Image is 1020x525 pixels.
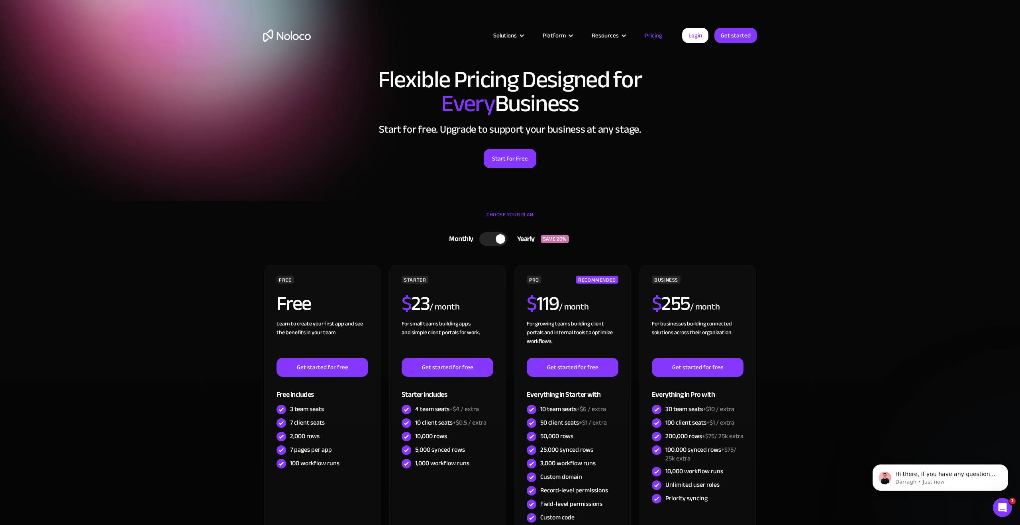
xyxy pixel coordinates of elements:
div: 4 team seats [415,405,479,413]
div: Monthly [439,233,479,245]
div: 100 client seats [665,418,734,427]
a: Pricing [635,30,672,41]
span: 1 [1009,498,1016,504]
div: Custom code [540,513,575,522]
div: 7 pages per app [290,445,332,454]
a: Get started [714,28,757,43]
span: +$6 / extra [577,403,606,415]
span: $ [402,285,412,322]
div: 3 team seats [290,405,324,413]
div: 5,000 synced rows [415,445,465,454]
div: 2,000 rows [290,432,320,441]
div: 10,000 rows [415,432,447,441]
div: Free includes [277,377,368,403]
div: Yearly [507,233,541,245]
a: Login [682,28,708,43]
div: For growing teams building client portals and internal tools to optimize workflows. [527,319,618,358]
div: Field-level permissions [540,500,602,508]
span: +$1 / extra [579,417,607,429]
div: Resources [592,30,619,41]
div: SAVE 20% [541,235,569,243]
div: 50,000 rows [540,432,573,441]
div: / month [430,301,459,313]
div: Solutions [483,30,533,41]
div: BUSINESS [652,276,681,284]
a: Get started for free [402,358,493,377]
div: 3,000 workflow runs [540,459,596,468]
div: Unlimited user roles [665,480,720,489]
span: +$10 / extra [703,403,734,415]
div: Record-level permissions [540,486,608,495]
div: 1,000 workflow runs [415,459,469,468]
div: 200,000 rows [665,432,743,441]
span: +$0.5 / extra [453,417,486,429]
iframe: Intercom notifications message [861,448,1020,503]
div: Learn to create your first app and see the benefits in your team ‍ [277,319,368,358]
div: Custom domain [540,472,582,481]
div: Priority syncing [665,494,708,503]
span: +$75/ 25k extra [702,430,743,442]
iframe: Intercom live chat [993,498,1012,517]
div: / month [559,301,589,313]
div: 100,000 synced rows [665,445,743,463]
a: Get started for free [277,358,368,377]
div: Everything in Starter with [527,377,618,403]
div: Platform [533,30,582,41]
div: 100 workflow runs [290,459,339,468]
div: Platform [543,30,566,41]
div: 10,000 workflow runs [665,467,723,476]
div: 25,000 synced rows [540,445,593,454]
div: 7 client seats [290,418,325,427]
div: 10 client seats [415,418,486,427]
div: STARTER [402,276,428,284]
div: 30 team seats [665,405,734,413]
div: RECOMMENDED [576,276,618,284]
a: Get started for free [527,358,618,377]
div: For businesses building connected solutions across their organization. ‍ [652,319,743,358]
h2: 119 [527,294,559,313]
span: +$1 / extra [706,417,734,429]
h1: Flexible Pricing Designed for Business [263,68,757,116]
div: CHOOSE YOUR PLAN [263,209,757,229]
div: Everything in Pro with [652,377,743,403]
h2: 255 [652,294,690,313]
div: Starter includes [402,377,493,403]
div: Solutions [493,30,517,41]
div: FREE [277,276,294,284]
span: +$75/ 25k extra [665,444,736,464]
div: Resources [582,30,635,41]
span: Every [441,81,495,126]
div: For small teams building apps and simple client portals for work. ‍ [402,319,493,358]
a: home [263,29,311,42]
div: 50 client seats [540,418,607,427]
span: $ [652,285,662,322]
div: PRO [527,276,541,284]
a: Start for Free [484,149,536,168]
div: 10 team seats [540,405,606,413]
h2: 23 [402,294,430,313]
span: +$4 / extra [449,403,479,415]
div: / month [690,301,720,313]
h2: Free [277,294,311,313]
h2: Start for free. Upgrade to support your business at any stage. [263,123,757,135]
span: $ [527,285,537,322]
a: Get started for free [652,358,743,377]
